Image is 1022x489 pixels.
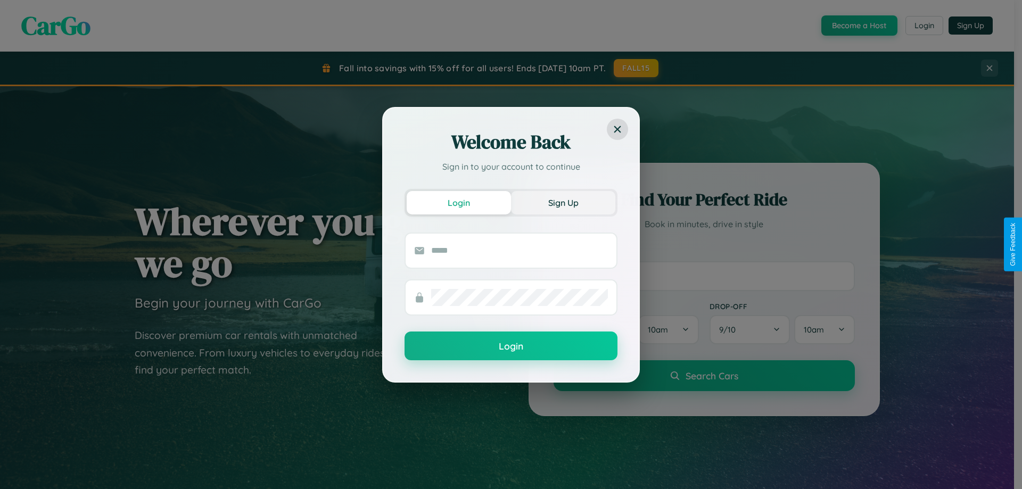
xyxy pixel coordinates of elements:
[405,331,617,360] button: Login
[407,191,511,214] button: Login
[1009,223,1017,266] div: Give Feedback
[405,160,617,173] p: Sign in to your account to continue
[511,191,615,214] button: Sign Up
[405,129,617,155] h2: Welcome Back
